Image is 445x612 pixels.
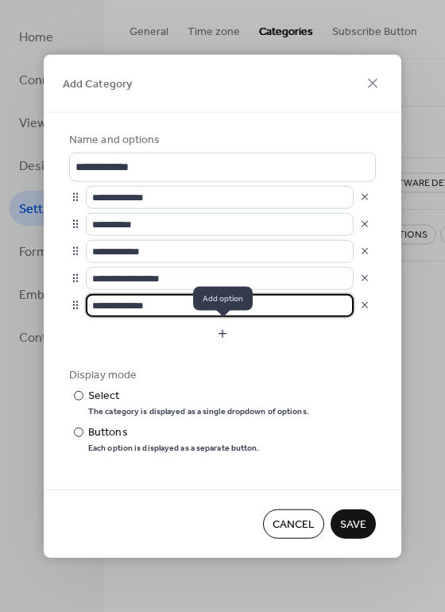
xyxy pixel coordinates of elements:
span: Cancel [273,517,315,533]
div: Select [88,387,306,404]
span: Add option [193,287,253,311]
div: Buttons [88,424,257,440]
span: Add Category [63,76,132,93]
div: Display mode [69,366,373,383]
button: Save [331,509,376,538]
div: Name and options [69,132,373,149]
span: Save [340,517,366,533]
div: Each option is displayed as a separate button. [88,442,260,453]
div: The category is displayed as a single dropdown of options. [88,405,309,416]
button: Cancel [263,509,324,538]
